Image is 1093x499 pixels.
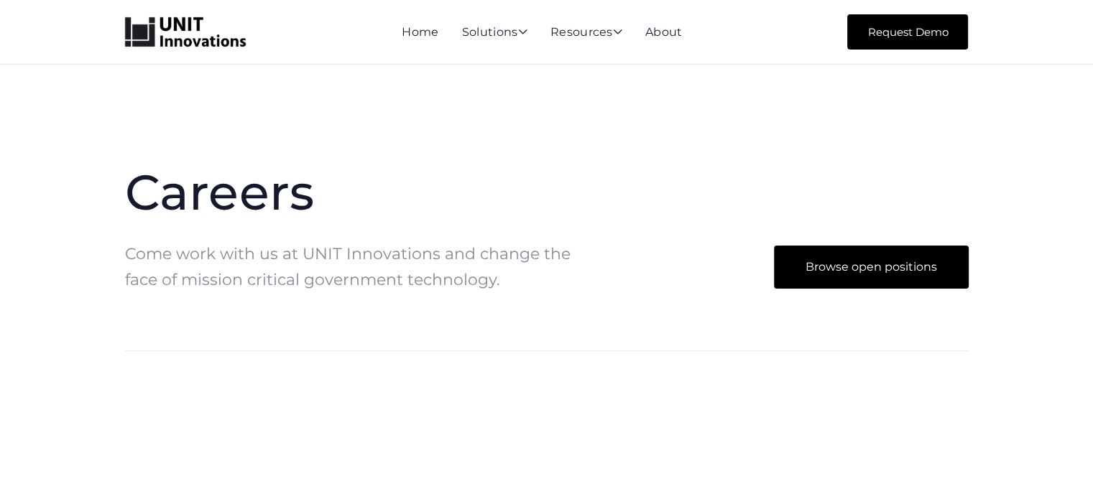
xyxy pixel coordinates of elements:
span:  [613,26,622,37]
div: Resources [550,27,622,39]
span:  [518,26,527,37]
h1: Careers [125,165,575,220]
a: Browse open positions [774,246,969,289]
a: home [125,17,246,47]
a: Request Demo [847,14,968,50]
div: Solutions [462,27,527,39]
div: Resources [550,27,622,39]
iframe: Chat Widget [1021,430,1093,499]
div: Solutions [462,27,527,39]
a: Home [402,25,438,39]
p: Come work with us at UNIT Innovations and change the face of mission critical government technology. [125,241,575,293]
a: About [645,25,683,39]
